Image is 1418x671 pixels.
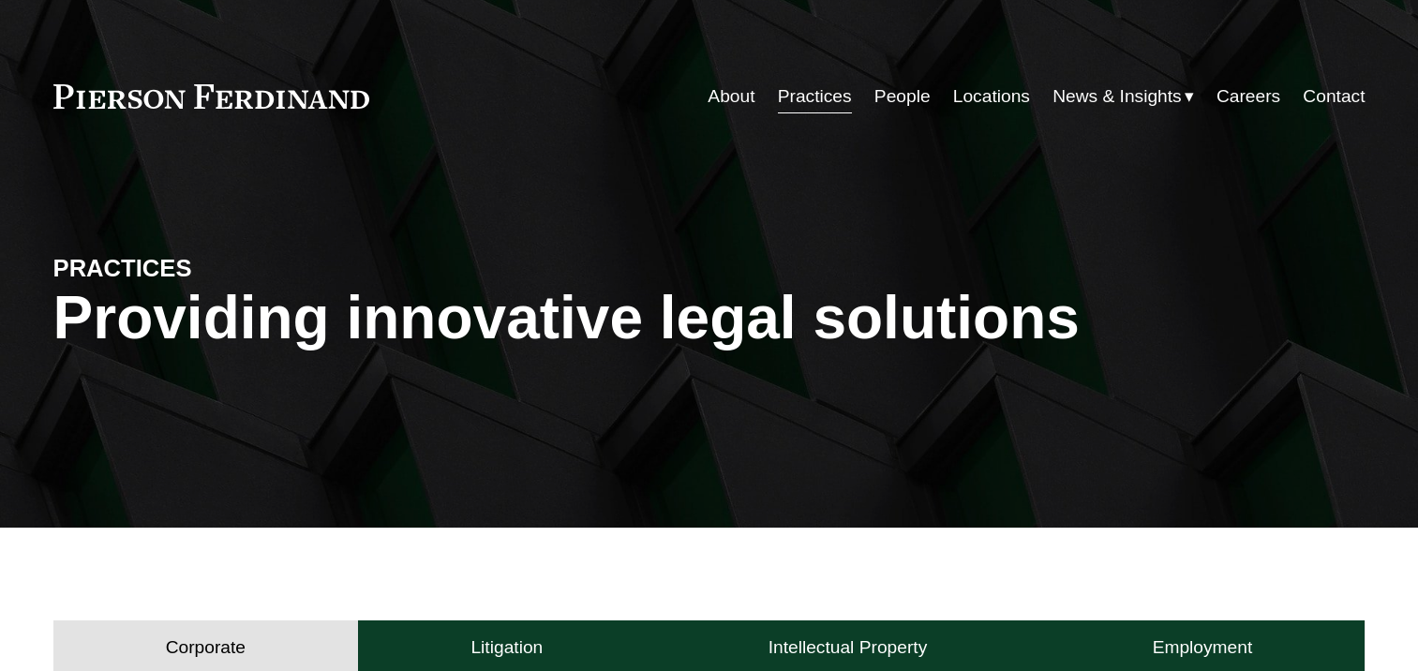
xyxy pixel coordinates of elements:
h4: Litigation [470,636,543,659]
a: Practices [778,79,852,114]
h4: PRACTICES [53,253,381,283]
a: folder dropdown [1052,79,1194,114]
span: News & Insights [1052,81,1182,113]
h1: Providing innovative legal solutions [53,284,1366,352]
a: Locations [953,79,1030,114]
h4: Intellectual Property [769,636,928,659]
h4: Corporate [166,636,246,659]
a: Contact [1303,79,1365,114]
h4: Employment [1153,636,1253,659]
a: About [708,79,754,114]
a: Careers [1216,79,1280,114]
a: People [874,79,931,114]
